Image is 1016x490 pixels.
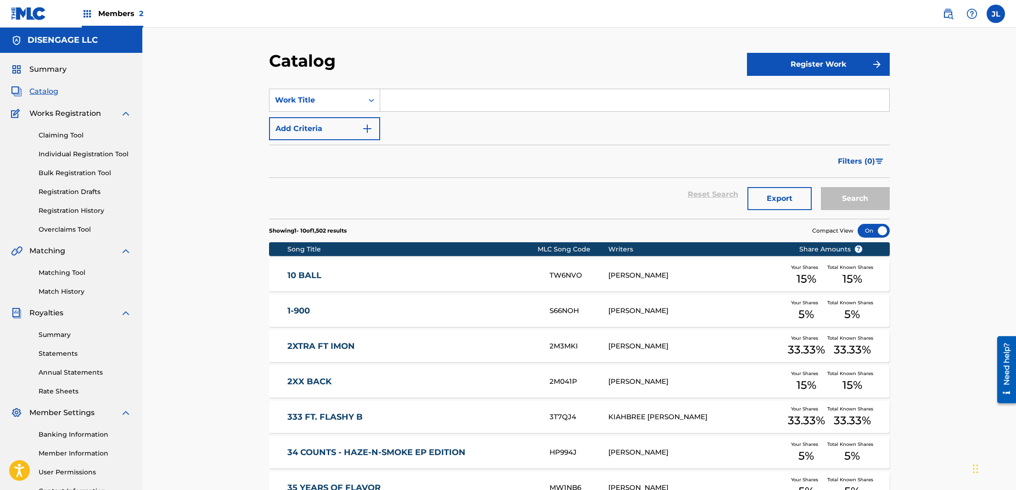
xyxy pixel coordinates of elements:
[29,64,67,75] span: Summary
[11,86,58,97] a: CatalogCatalog
[788,342,825,358] span: 33.33 %
[970,446,1016,490] iframe: Chat Widget
[39,168,131,178] a: Bulk Registration Tool
[788,412,825,429] span: 33.33 %
[287,341,537,352] a: 2XTRA FT IMON
[139,9,143,18] span: 2
[827,476,877,483] span: Total Known Shares
[834,412,871,429] span: 33.33 %
[275,95,358,106] div: Work Title
[832,150,890,173] button: Filters (0)
[287,245,538,254] div: Song Title
[799,245,863,254] span: Share Amounts
[29,86,58,97] span: Catalog
[871,59,882,70] img: f7272a7cc735f4ea7f67.svg
[39,387,131,396] a: Rate Sheets
[287,412,537,422] a: 333 FT. FLASHY B
[287,306,537,316] a: 1-900
[842,377,862,393] span: 15 %
[798,306,814,323] span: 5 %
[98,8,143,19] span: Members
[11,245,22,256] img: Matching
[608,376,785,387] div: [PERSON_NAME]
[791,299,822,306] span: Your Shares
[11,108,23,119] img: Works Registration
[550,341,608,352] div: 2M3MKI
[855,245,862,253] span: ?
[39,349,131,359] a: Statements
[791,476,822,483] span: Your Shares
[120,407,131,418] img: expand
[39,225,131,234] a: Overclaims Tool
[39,330,131,340] a: Summary
[287,270,537,281] a: 10 BALL
[608,341,785,352] div: [PERSON_NAME]
[791,335,822,342] span: Your Shares
[29,407,95,418] span: Member Settings
[827,299,877,306] span: Total Known Shares
[608,447,785,458] div: [PERSON_NAME]
[362,123,373,134] img: 9d2ae6d4665cec9f34b9.svg
[269,51,340,71] h2: Catalog
[842,271,862,287] span: 15 %
[838,156,875,167] span: Filters ( 0 )
[550,306,608,316] div: S66NOH
[39,149,131,159] a: Individual Registration Tool
[827,264,877,271] span: Total Known Shares
[827,405,877,412] span: Total Known Shares
[797,377,816,393] span: 15 %
[287,447,537,458] a: 34 COUNTS - HAZE-N-SMOKE EP EDITION
[791,370,822,377] span: Your Shares
[550,412,608,422] div: 3T7QJ4
[966,8,977,19] img: help
[269,117,380,140] button: Add Criteria
[11,35,22,46] img: Accounts
[29,108,101,119] span: Works Registration
[990,332,1016,406] iframe: Resource Center
[120,245,131,256] img: expand
[608,306,785,316] div: [PERSON_NAME]
[82,8,93,19] img: Top Rightsholders
[39,206,131,216] a: Registration History
[747,187,812,210] button: Export
[538,245,608,254] div: MLC Song Code
[39,449,131,458] a: Member Information
[791,405,822,412] span: Your Shares
[791,441,822,448] span: Your Shares
[11,64,22,75] img: Summary
[608,245,785,254] div: Writers
[608,412,785,422] div: KIAHBREE [PERSON_NAME]
[11,308,22,319] img: Royalties
[39,268,131,278] a: Matching Tool
[844,448,860,464] span: 5 %
[943,8,954,19] img: search
[39,187,131,197] a: Registration Drafts
[39,287,131,296] a: Match History
[28,35,98,46] h5: DISENGAGE LLC
[120,108,131,119] img: expand
[939,5,957,23] a: Public Search
[812,227,853,235] span: Compact View
[973,455,978,483] div: Drag
[29,308,63,319] span: Royalties
[827,335,877,342] span: Total Known Shares
[608,270,785,281] div: [PERSON_NAME]
[747,53,890,76] button: Register Work
[287,376,537,387] a: 2XX BACK
[550,376,608,387] div: 2M041P
[39,368,131,377] a: Annual Statements
[844,306,860,323] span: 5 %
[791,264,822,271] span: Your Shares
[827,441,877,448] span: Total Known Shares
[963,5,981,23] div: Help
[11,407,22,418] img: Member Settings
[39,467,131,477] a: User Permissions
[11,64,67,75] a: SummarySummary
[269,89,890,219] form: Search Form
[11,86,22,97] img: Catalog
[39,430,131,439] a: Banking Information
[798,448,814,464] span: 5 %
